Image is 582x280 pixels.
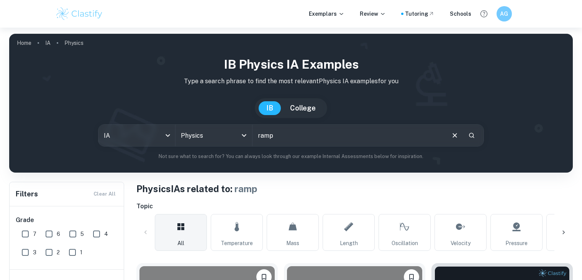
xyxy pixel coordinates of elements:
[477,7,490,20] button: Help and Feedback
[286,239,299,247] span: Mass
[360,10,386,18] p: Review
[33,248,36,257] span: 3
[136,202,573,211] h6: Topic
[98,125,175,146] div: IA
[497,6,512,21] button: AG
[57,230,60,238] span: 6
[57,248,60,257] span: 2
[282,101,323,115] button: College
[465,129,478,142] button: Search
[177,239,184,247] span: All
[234,183,257,194] span: ramp
[64,39,84,47] p: Physics
[500,10,508,18] h6: AG
[136,182,573,196] h1: Physics IAs related to:
[16,216,118,225] h6: Grade
[340,239,358,247] span: Length
[55,6,104,21] img: Clastify logo
[16,189,38,199] h6: Filters
[505,239,528,247] span: Pressure
[252,125,444,146] input: E.g. harmonic motion analysis, light diffraction experiments, sliding objects down a ramp...
[80,230,84,238] span: 5
[450,10,471,18] a: Schools
[80,248,82,257] span: 1
[448,128,462,143] button: Clear
[239,130,249,141] button: Open
[392,239,418,247] span: Oscillation
[451,239,471,247] span: Velocity
[33,230,36,238] span: 7
[221,239,253,247] span: Temperature
[9,34,573,173] img: profile cover
[309,10,344,18] p: Exemplars
[15,77,567,86] p: Type a search phrase to find the most relevant Physics IA examples for you
[405,10,434,18] a: Tutoring
[259,101,281,115] button: IB
[15,55,567,74] h1: IB Physics IA examples
[17,38,31,48] a: Home
[45,38,51,48] a: IA
[15,153,567,160] p: Not sure what to search for? You can always look through our example Internal Assessments below f...
[104,230,108,238] span: 4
